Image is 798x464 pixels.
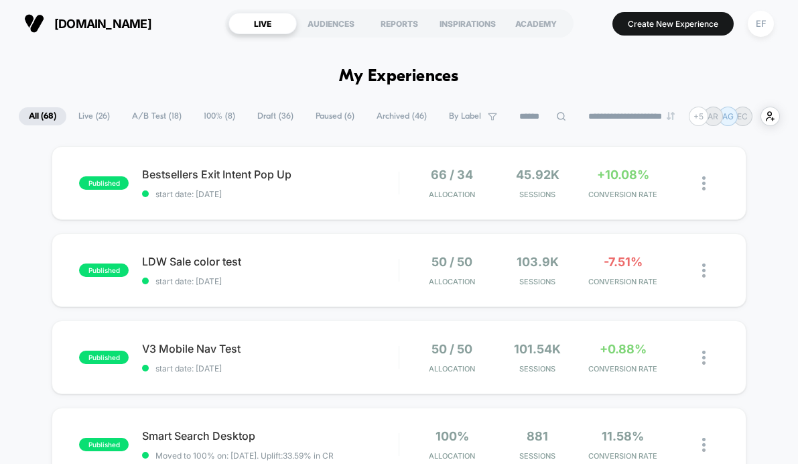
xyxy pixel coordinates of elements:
div: INSPIRATIONS [434,13,502,34]
span: -7.51% [604,255,643,269]
span: 100% [436,429,469,443]
span: Allocation [429,451,475,461]
span: 103.9k [517,255,559,269]
img: close [702,176,706,190]
span: Paused ( 6 ) [306,107,364,125]
span: Sessions [498,277,577,286]
span: 66 / 34 [431,168,473,182]
div: AUDIENCES [297,13,365,34]
span: 101.54k [514,342,561,356]
span: Allocation [429,277,475,286]
button: Create New Experience [612,12,734,36]
p: AG [722,111,734,121]
div: EF [748,11,774,37]
span: Sessions [498,451,577,461]
span: Archived ( 46 ) [367,107,437,125]
img: close [702,351,706,365]
span: CONVERSION RATE [584,277,662,286]
span: +10.08% [597,168,649,182]
span: Allocation [429,190,475,199]
img: close [702,438,706,452]
span: 45.92k [516,168,559,182]
span: By Label [449,111,481,121]
div: + 5 [689,107,708,126]
div: ACADEMY [502,13,570,34]
span: Allocation [429,364,475,373]
button: [DOMAIN_NAME] [20,13,155,34]
button: EF [744,10,778,38]
span: CONVERSION RATE [584,190,662,199]
div: REPORTS [365,13,434,34]
span: 881 [527,429,548,443]
img: Visually logo [24,13,44,34]
img: close [702,264,706,278]
p: EC [737,111,748,121]
span: 50 / 50 [431,342,472,356]
span: +0.88% [600,342,647,356]
span: CONVERSION RATE [584,364,662,373]
span: Sessions [498,364,577,373]
span: CONVERSION RATE [584,451,662,461]
p: AR [708,111,718,121]
div: LIVE [228,13,297,34]
img: end [667,112,675,120]
h1: My Experiences [339,67,459,86]
span: [DOMAIN_NAME] [54,17,151,31]
span: Sessions [498,190,577,199]
span: 50 / 50 [431,255,472,269]
span: 11.58% [602,429,644,443]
